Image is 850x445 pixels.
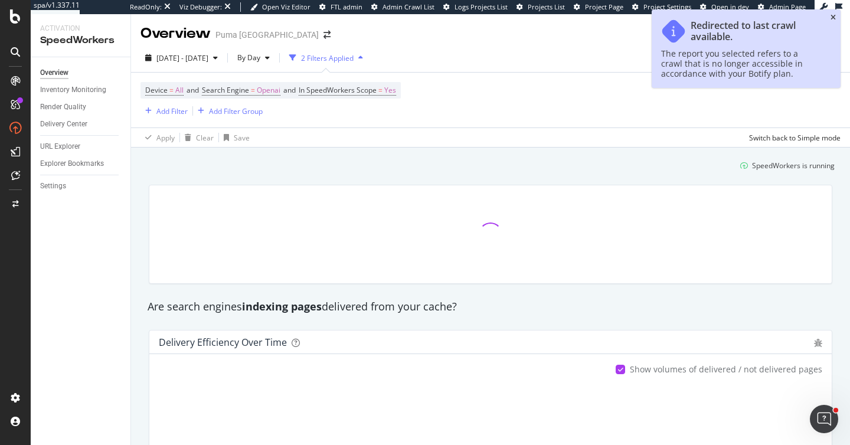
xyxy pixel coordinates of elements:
div: Are search engines delivered from your cache? [142,299,839,315]
span: Admin Page [769,2,806,11]
div: Activation [40,24,121,34]
button: Apply [140,128,175,147]
div: SpeedWorkers [40,34,121,47]
span: All [175,82,184,99]
div: Overview [40,67,68,79]
span: Project Page [585,2,623,11]
span: and [283,85,296,95]
div: Clear [196,133,214,143]
a: FTL admin [319,2,362,12]
div: Add Filter [156,106,188,116]
span: Logs Projects List [455,2,508,11]
span: and [187,85,199,95]
button: [DATE] - [DATE] [140,48,223,67]
a: Open Viz Editor [250,2,310,12]
a: Logs Projects List [443,2,508,12]
div: Inventory Monitoring [40,84,106,96]
a: Admin Page [758,2,806,12]
strong: indexing pages [242,299,322,313]
div: Delivery Center [40,118,87,130]
a: Delivery Center [40,118,122,130]
span: By Day [233,53,260,63]
a: Admin Crawl List [371,2,434,12]
div: Render Quality [40,101,86,113]
div: Overview [140,24,211,44]
button: By Day [233,48,274,67]
span: Device [145,85,168,95]
span: Search Engine [202,85,249,95]
div: Delivery Efficiency over time [159,336,287,348]
a: Open in dev [700,2,749,12]
a: Projects List [516,2,565,12]
a: Settings [40,180,122,192]
a: Project Page [574,2,623,12]
a: Explorer Bookmarks [40,158,122,170]
div: arrow-right-arrow-left [323,31,331,39]
div: The report you selected refers to a crawl that is no longer accessible in accordance with your Bo... [661,48,819,78]
div: SpeedWorkers is running [752,161,835,171]
div: Add Filter Group [209,106,263,116]
a: Project Settings [632,2,691,12]
button: 2 Filters Applied [285,48,368,67]
div: Save [234,133,250,143]
span: Open in dev [711,2,749,11]
div: Show volumes of delivered / not delivered pages [630,364,822,375]
span: Projects List [528,2,565,11]
div: ReadOnly: [130,2,162,12]
span: = [251,85,255,95]
a: Render Quality [40,101,122,113]
span: Project Settings [643,2,691,11]
button: Switch back to Simple mode [744,128,841,147]
span: Admin Crawl List [382,2,434,11]
div: Puma [GEOGRAPHIC_DATA] [215,29,319,41]
span: = [169,85,174,95]
span: Open Viz Editor [262,2,310,11]
span: Openai [257,82,280,99]
button: Add Filter [140,104,188,118]
div: bug [814,339,822,347]
span: = [378,85,382,95]
a: Inventory Monitoring [40,84,122,96]
div: Apply [156,133,175,143]
span: Yes [384,82,396,99]
div: Switch back to Simple mode [749,133,841,143]
span: [DATE] - [DATE] [156,53,208,63]
button: Add Filter Group [193,104,263,118]
span: FTL admin [331,2,362,11]
div: URL Explorer [40,140,80,153]
a: URL Explorer [40,140,122,153]
span: In SpeedWorkers Scope [299,85,377,95]
div: 2 Filters Applied [301,53,354,63]
button: Save [219,128,250,147]
button: Clear [180,128,214,147]
iframe: Intercom live chat [810,405,838,433]
div: close toast [831,14,836,21]
div: Settings [40,180,66,192]
div: Viz Debugger: [179,2,222,12]
div: Explorer Bookmarks [40,158,104,170]
div: Redirected to last crawl available. [691,20,819,42]
a: Overview [40,67,122,79]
